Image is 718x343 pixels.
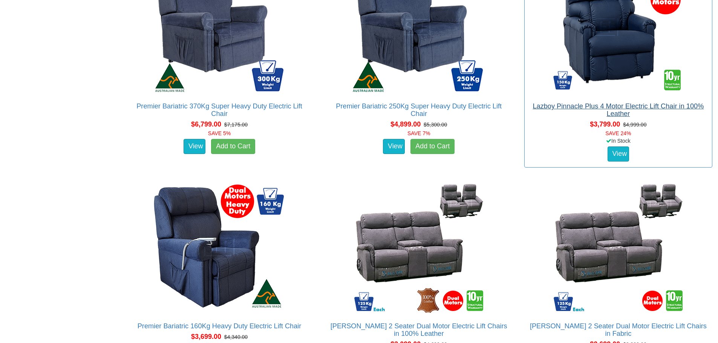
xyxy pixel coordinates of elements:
img: Dalton 2 Seater Dual Motor Electric Lift Chairs in 100% Leather [351,179,487,315]
del: $5,300.00 [424,122,447,128]
span: $4,899.00 [390,120,421,128]
font: SAVE 7% [407,130,430,136]
img: Dalton 2 Seater Dual Motor Electric Lift Chairs in Fabric [550,179,686,315]
span: $6,799.00 [191,120,221,128]
a: View [184,139,205,154]
span: $3,699.00 [191,333,221,340]
a: [PERSON_NAME] 2 Seater Dual Motor Electric Lift Chairs in 100% Leather [331,322,507,337]
font: SAVE 5% [208,130,231,136]
a: View [383,139,405,154]
a: [PERSON_NAME] 2 Seater Dual Motor Electric Lift Chairs in Fabric [530,322,707,337]
del: $4,999.00 [623,122,646,128]
del: $7,175.00 [224,122,248,128]
span: $3,799.00 [590,120,620,128]
a: Add to Cart [211,139,255,154]
div: In Stock [523,137,714,145]
a: Add to Cart [410,139,455,154]
del: $4,340.00 [224,334,248,340]
img: Premier Bariatric 160Kg Heavy Duty Electric Lift Chair [152,179,287,315]
a: View [608,146,629,162]
font: SAVE 24% [605,130,631,136]
a: Premier Bariatric 250Kg Super Heavy Duty Electric Lift Chair [336,102,502,117]
a: Lazboy Pinnacle Plus 4 Motor Electric Lift Chair in 100% Leather [533,102,704,117]
a: Premier Bariatric 160Kg Heavy Duty Electric Lift Chair [138,322,302,330]
a: Premier Bariatric 370Kg Super Heavy Duty Electric Lift Chair [136,102,302,117]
